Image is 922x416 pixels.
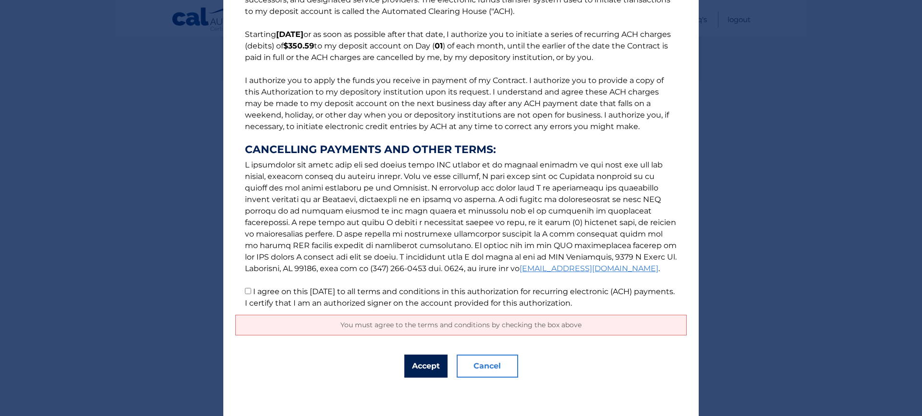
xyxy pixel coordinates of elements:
[276,30,303,39] b: [DATE]
[245,144,677,155] strong: CANCELLING PAYMENTS AND OTHER TERMS:
[283,41,314,50] b: $350.59
[457,355,518,378] button: Cancel
[340,321,582,329] span: You must agree to the terms and conditions by checking the box above
[435,41,443,50] b: 01
[245,287,675,308] label: I agree on this [DATE] to all terms and conditions in this authorization for recurring electronic...
[520,264,658,273] a: [EMAIL_ADDRESS][DOMAIN_NAME]
[404,355,448,378] button: Accept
